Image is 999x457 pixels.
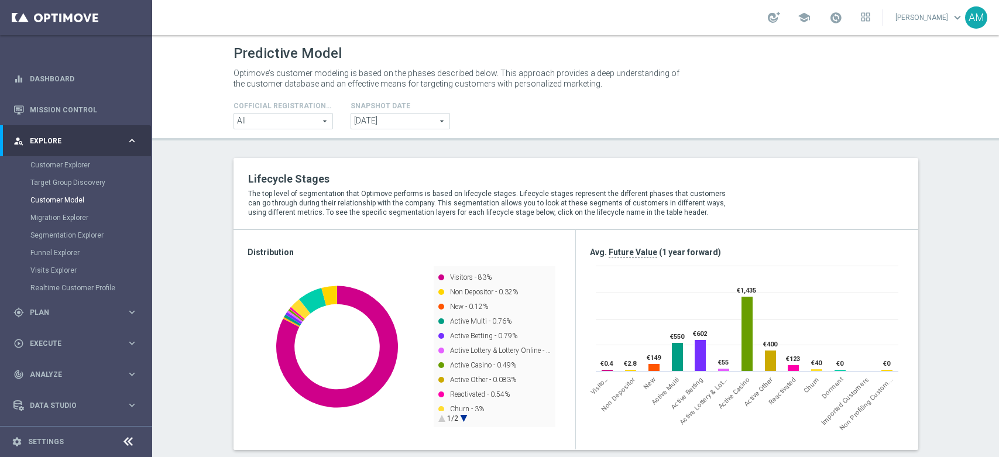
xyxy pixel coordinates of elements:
a: Optibot [30,421,122,452]
div: Plan [13,307,126,318]
span: school [798,11,811,24]
div: Funnel Explorer [30,244,151,262]
span: Explore [30,138,126,145]
div: Active Lottery & Lottery Online [678,376,729,426]
text: Non Depositor - 0.32% [450,288,518,296]
i: equalizer [13,74,24,84]
div: Segmentation Explorer [30,226,151,244]
h4: Cofficial Registrationtype Filter [234,102,333,110]
span: Future Value [609,248,657,257]
div: Data Studio [13,400,126,411]
h2: Lifecycle Stages [248,172,736,186]
text: €550 [670,333,685,341]
div: AM [965,6,987,29]
text: €0 [883,360,891,367]
text: €602 [693,330,707,338]
span: Churn [802,376,821,394]
text: Reactivated - 0.54% [450,390,510,398]
span: Active Other [743,376,774,407]
text: €55 [718,359,729,366]
div: gps_fixed Plan keyboard_arrow_right [13,308,138,317]
button: equalizer Dashboard [13,74,138,84]
div: Mission Control [13,94,138,125]
span: Data Studio [30,402,126,409]
text: New - 0.12% [450,303,488,311]
a: [PERSON_NAME]keyboard_arrow_down [894,9,965,26]
text: Active Betting - 0.79% [450,332,517,340]
span: Active Betting [670,376,705,411]
p: Optimove’s customer modeling is based on the phases described below. This approach provides a dee... [234,68,684,89]
text: €0.4 [600,360,613,367]
i: track_changes [13,369,24,380]
span: Plan [30,309,126,316]
text: €149 [647,354,661,362]
div: Analyze [13,369,126,380]
a: Customer Explorer [30,160,122,170]
text: €0 [836,360,844,367]
div: Execute [13,338,126,349]
button: Mission Control [13,105,138,115]
span: Execute [30,340,126,347]
div: Migration Explorer [30,209,151,226]
span: New [641,376,656,390]
text: €123 [786,355,800,363]
div: play_circle_outline Execute keyboard_arrow_right [13,339,138,348]
span: keyboard_arrow_down [951,11,964,24]
span: (1 year forward) [659,248,721,257]
i: gps_fixed [13,307,24,318]
a: Dashboard [30,63,138,94]
a: Realtime Customer Profile [30,283,122,293]
span: Visitors [589,376,610,396]
div: Target Group Discovery [30,174,151,191]
text: Visitors - 83% [450,273,492,281]
button: Data Studio keyboard_arrow_right [13,401,138,410]
div: Dashboard [13,63,138,94]
div: Realtime Customer Profile [30,279,151,297]
text: €400 [763,341,778,348]
div: Optibot [13,421,138,452]
i: keyboard_arrow_right [126,307,138,318]
i: settings [12,437,22,447]
a: Customer Model [30,195,122,205]
i: person_search [13,136,24,146]
i: keyboard_arrow_right [126,369,138,380]
text: Active Casino - 0.49% [450,361,516,369]
text: Active Multi - 0.76% [450,317,511,325]
div: Customer Model [30,191,151,209]
button: track_changes Analyze keyboard_arrow_right [13,370,138,379]
i: keyboard_arrow_right [126,135,138,146]
span: Imported Customers [820,376,871,427]
i: play_circle_outline [13,338,24,349]
text: €2.8 [624,360,637,367]
span: Active Casino [717,376,751,410]
text: Churn - 3% [450,405,484,413]
text: €1,435 [737,287,756,294]
text: Active Other - 0.083% [450,376,516,384]
div: Explore [13,136,126,146]
span: Reactivated [767,376,798,406]
h4: Snapshot Date [351,102,450,110]
span: Analyze [30,371,126,378]
p: The top level of segmentation that Optimove performs is based on lifecycle stages. Lifecycle stag... [248,189,736,217]
span: Dormant [820,376,844,400]
span: Active Multi [650,376,681,406]
a: Segmentation Explorer [30,231,122,240]
text: €40 [811,359,822,367]
button: person_search Explore keyboard_arrow_right [13,136,138,146]
div: Customer Explorer [30,156,151,174]
h1: Predictive Model [234,45,342,62]
a: Funnel Explorer [30,248,122,257]
a: Target Group Discovery [30,178,122,187]
a: Visits Explorer [30,266,122,275]
a: Mission Control [30,94,138,125]
i: keyboard_arrow_right [126,338,138,349]
h3: Distribution [248,247,561,257]
a: Settings [28,438,64,445]
div: Non Profiling Customer [838,376,894,432]
a: Migration Explorer [30,213,122,222]
text: Active Lottery & Lottery Online - … [450,346,551,355]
